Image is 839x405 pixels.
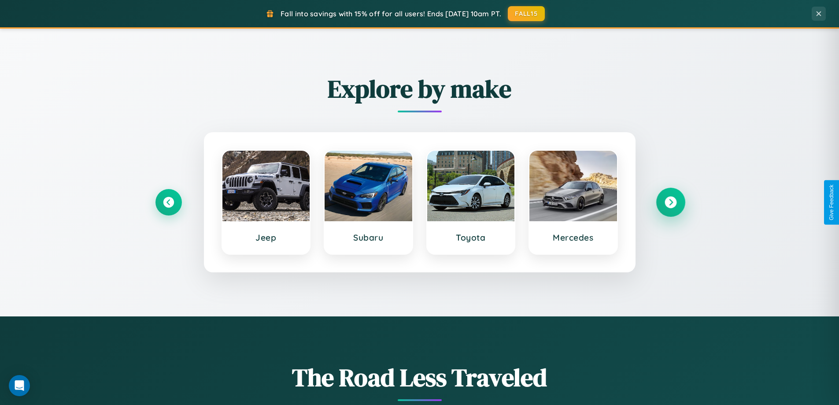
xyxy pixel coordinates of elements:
[333,232,403,243] h3: Subaru
[538,232,608,243] h3: Mercedes
[508,6,545,21] button: FALL15
[828,185,835,220] div: Give Feedback
[155,72,684,106] h2: Explore by make
[436,232,506,243] h3: Toyota
[155,360,684,394] h1: The Road Less Traveled
[9,375,30,396] div: Open Intercom Messenger
[281,9,501,18] span: Fall into savings with 15% off for all users! Ends [DATE] 10am PT.
[231,232,301,243] h3: Jeep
